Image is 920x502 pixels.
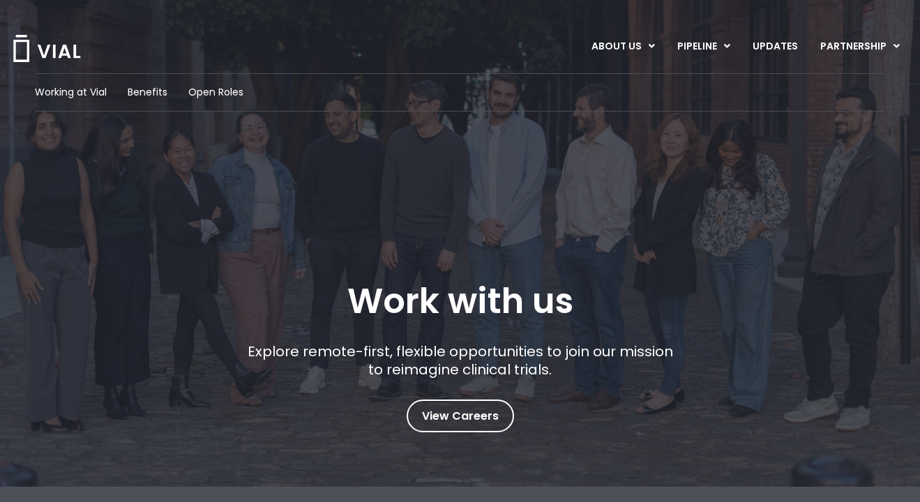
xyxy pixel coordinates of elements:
[188,85,243,100] a: Open Roles
[242,342,678,379] p: Explore remote-first, flexible opportunities to join our mission to reimagine clinical trials.
[809,35,911,59] a: PARTNERSHIPMenu Toggle
[422,407,499,425] span: View Careers
[347,281,573,321] h1: Work with us
[12,35,82,62] img: Vial Logo
[35,85,107,100] a: Working at Vial
[407,400,514,432] a: View Careers
[580,35,665,59] a: ABOUT USMenu Toggle
[128,85,167,100] a: Benefits
[741,35,808,59] a: UPDATES
[666,35,741,59] a: PIPELINEMenu Toggle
